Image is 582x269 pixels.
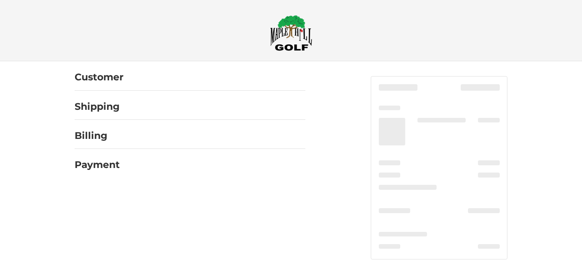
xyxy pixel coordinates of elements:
[75,130,119,142] h2: Billing
[519,248,582,269] iframe: Google Customer Reviews
[270,15,312,51] img: Maple Hill Golf
[75,159,120,171] h2: Payment
[75,101,120,112] h2: Shipping
[75,71,124,83] h2: Customer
